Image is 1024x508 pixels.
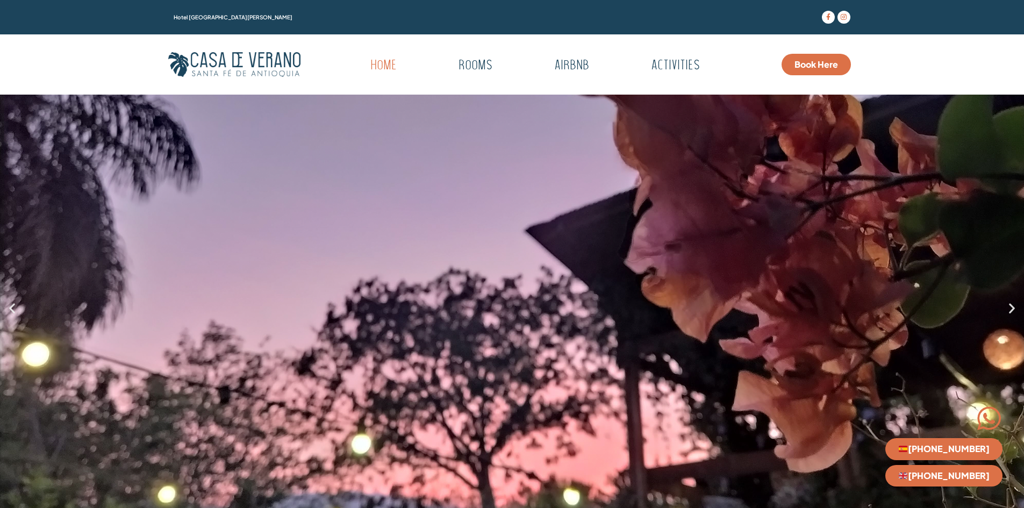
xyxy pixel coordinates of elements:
a: Book Here [782,54,851,75]
img: 🇪🇸 [899,445,907,453]
a: 🇪🇸[PHONE_NUMBER] [885,438,1002,460]
img: 🇬🇧 [899,471,907,480]
a: Airbnb [527,54,616,78]
a: 🇬🇧[PHONE_NUMBER] [885,465,1002,486]
h1: Hotel [GEOGRAPHIC_DATA][PERSON_NAME] [174,15,724,20]
span: [PHONE_NUMBER] [898,445,990,453]
span: [PHONE_NUMBER] [898,471,990,480]
a: Activities [624,54,727,78]
a: Home [343,54,424,78]
a: Rooms [432,54,519,78]
div: Next slide [1005,301,1019,314]
div: Previous slide [5,301,19,314]
span: Book Here [794,60,838,69]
